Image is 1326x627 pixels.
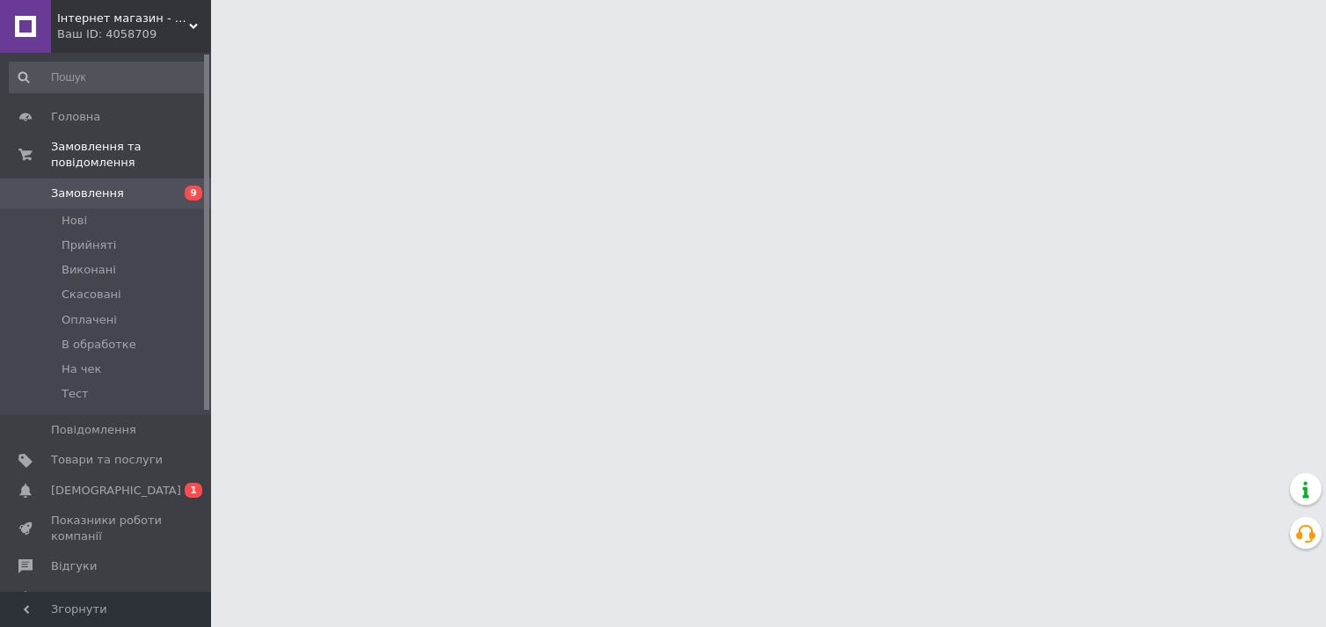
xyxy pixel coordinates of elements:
span: Головна [51,109,100,125]
span: Інтернет магазин - VVmats.com.ua [57,11,189,26]
span: 9 [185,186,202,200]
span: Прийняті [62,237,116,253]
span: Відгуки [51,558,97,574]
span: На чек [62,361,101,377]
input: Пошук [9,62,208,93]
span: Товари та послуги [51,452,163,468]
span: Замовлення [51,186,124,201]
span: Оплачені [62,312,117,328]
div: Ваш ID: 4058709 [57,26,211,42]
span: [DEMOGRAPHIC_DATA] [51,483,181,499]
span: Нові [62,213,87,229]
span: Показники роботи компанії [51,513,163,544]
span: Виконані [62,262,116,278]
span: Покупці [51,588,98,604]
span: 1 [185,483,202,498]
span: В обработке [62,337,136,353]
span: Замовлення та повідомлення [51,139,211,171]
span: Повідомлення [51,422,136,438]
span: Тест [62,386,89,402]
span: Скасовані [62,287,121,303]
